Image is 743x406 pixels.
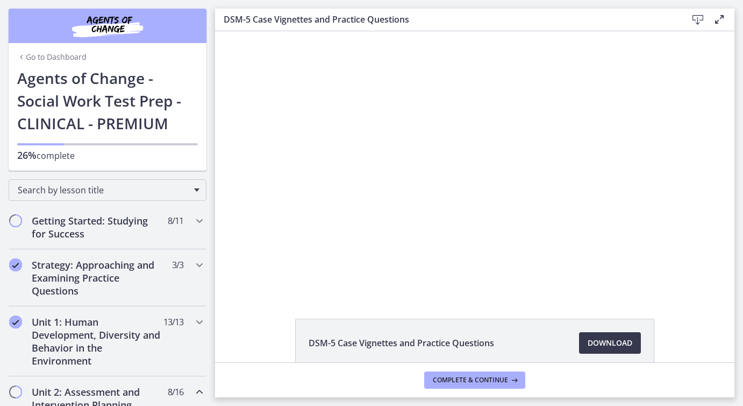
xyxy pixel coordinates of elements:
h2: Unit 1: Human Development, Diversity and Behavior in the Environment [32,316,163,367]
h3: DSM-5 Case Vignettes and Practice Questions [224,13,670,26]
h2: Getting Started: Studying for Success [32,214,163,240]
a: Go to Dashboard [17,52,87,62]
span: 8 / 16 [168,386,183,398]
h2: Strategy: Approaching and Examining Practice Questions [32,258,163,297]
p: complete [17,149,198,162]
button: Complete & continue [424,372,525,389]
i: Completed [9,258,22,271]
h1: Agents of Change - Social Work Test Prep - CLINICAL - PREMIUM [17,67,198,135]
iframe: Video Lesson [215,31,734,294]
span: 13 / 13 [163,316,183,328]
img: Agents of Change Social Work Test Prep [43,13,172,39]
span: Search by lesson title [18,184,189,196]
i: Completed [9,316,22,328]
span: DSM-5 Case Vignettes and Practice Questions [309,337,494,349]
a: Download [579,332,641,354]
span: 8 / 11 [168,214,183,227]
span: 3 / 3 [172,258,183,271]
span: 26% [17,149,37,162]
span: Complete & continue [433,376,508,384]
div: Search by lesson title [9,179,206,201]
span: Download [588,337,632,349]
